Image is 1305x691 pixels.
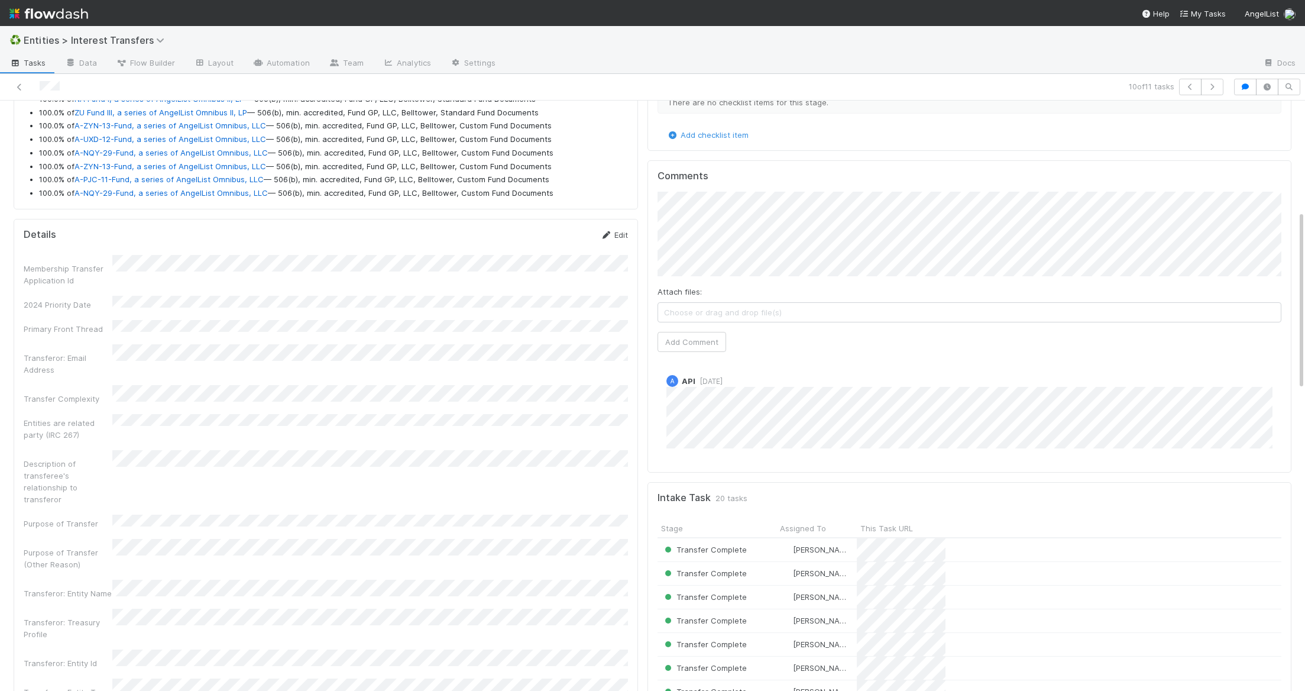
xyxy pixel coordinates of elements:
span: This Task URL [860,522,913,534]
li: 100.0% of — 506(b), min. accredited, Fund GP, LLC, Belltower, Custom Fund Documents [39,120,628,132]
div: [PERSON_NAME] [781,544,851,556]
div: Transfer Complete [662,638,747,650]
a: Settings [441,54,505,73]
a: A-PJC-11-Fund, a series of AngelList Omnibus, LLC [75,175,264,184]
div: Membership Transfer Application Id [24,263,112,286]
li: 100.0% of — 506(b), min. accredited, Fund GP, LLC, Belltower, Custom Fund Documents [39,147,628,159]
span: [PERSON_NAME] [793,569,853,578]
a: Data [56,54,106,73]
div: Transferor: Email Address [24,352,112,376]
a: A-ZYN-13-Fund, a series of AngelList Omnibus, LLC [75,121,266,130]
span: Transfer Complete [662,569,747,578]
span: [PERSON_NAME] [793,663,853,673]
div: Transfer Complete [662,591,747,603]
a: ZU Fund III, a series of AngelList Omnibus II, LP [75,108,247,117]
a: Analytics [373,54,441,73]
span: [PERSON_NAME] [793,640,853,649]
span: AngelList [1245,9,1279,18]
label: Attach files: [658,286,702,298]
h5: Intake Task [658,492,711,504]
span: [DATE] [695,377,723,386]
a: A-UXD-12-Fund, a series of AngelList Omnibus, LLC [75,134,266,144]
a: A-NQY-29-Fund, a series of AngelList Omnibus, LLC [75,148,268,157]
span: Assigned To [780,522,826,534]
span: [PERSON_NAME] [793,592,853,602]
span: Choose or drag and drop file(s) [658,303,1281,322]
a: My Tasks [1179,8,1226,20]
span: Entities > Interest Transfers [24,34,170,46]
button: Add Comment [658,332,726,352]
a: Layout [184,54,243,73]
div: [PERSON_NAME] [781,567,851,579]
a: Flow Builder [106,54,184,73]
img: avatar_abca0ba5-4208-44dd-8897-90682736f166.png [782,640,791,649]
span: [PERSON_NAME] [793,545,853,554]
div: [PERSON_NAME] [781,638,851,650]
a: A-NQY-29-Fund, a series of AngelList Omnibus, LLC [75,188,268,198]
div: Transfer Complexity [24,393,112,405]
img: avatar_abca0ba5-4208-44dd-8897-90682736f166.png [782,569,791,578]
h5: Details [24,229,56,241]
div: 2024 Priority Date [24,299,112,311]
div: Transferor: Entity Id [24,657,112,669]
div: Description of transferee's relationship to transferor [24,458,112,505]
div: Purpose of Transfer [24,518,112,529]
img: avatar_abca0ba5-4208-44dd-8897-90682736f166.png [782,592,791,602]
div: Purpose of Transfer (Other Reason) [24,547,112,570]
div: Primary Front Thread [24,323,112,335]
li: 100.0% of — 506(b), min. accredited, Fund GP, LLC, Belltower, Custom Fund Documents [39,161,628,173]
div: [PERSON_NAME] [781,591,851,603]
li: 100.0% of — 506(b), min. accredited, Fund GP, LLC, Belltower, Custom Fund Documents [39,188,628,199]
div: Help [1141,8,1170,20]
span: ♻️ [9,35,21,45]
span: Transfer Complete [662,640,747,649]
span: 10 of 11 tasks [1129,80,1174,92]
span: API [682,376,695,386]
h5: Comments [658,170,1281,182]
span: A [671,378,675,385]
img: avatar_abca0ba5-4208-44dd-8897-90682736f166.png [1284,8,1296,20]
div: Entities are related party (IRC 267) [24,417,112,441]
a: NA Fund I, a series of AngelList Omnibus II, LP [75,94,244,104]
li: 100.0% of — 506(b), min. accredited, Fund GP, LLC, Belltower, Standard Fund Documents [39,107,628,119]
img: avatar_abca0ba5-4208-44dd-8897-90682736f166.png [782,663,791,673]
span: Transfer Complete [662,545,747,554]
div: Transfer Complete [662,662,747,674]
div: There are no checklist items for this stage. [658,91,1281,114]
div: [PERSON_NAME] [781,615,851,627]
span: Stage [661,522,683,534]
span: My Tasks [1179,9,1226,18]
img: avatar_abca0ba5-4208-44dd-8897-90682736f166.png [782,616,791,625]
span: [PERSON_NAME] [793,616,853,625]
li: 100.0% of — 506(b), min. accredited, Fund GP, LLC, Belltower, Custom Fund Documents [39,134,628,146]
a: Add checklist item [666,130,749,140]
div: Transfer Complete [662,567,747,579]
div: API [666,375,678,387]
a: Team [319,54,373,73]
span: 20 tasks [715,492,747,504]
img: logo-inverted-e16ddd16eac7371096b0.svg [9,4,88,24]
img: avatar_93b89fca-d03a-423a-b274-3dd03f0a621f.png [782,545,791,554]
a: Edit [600,230,628,240]
a: Docs [1254,54,1305,73]
div: Transferor: Entity Name [24,587,112,599]
span: Transfer Complete [662,592,747,602]
span: Tasks [9,57,46,69]
div: Transfer Complete [662,544,747,556]
a: Automation [243,54,319,73]
div: [PERSON_NAME] [781,662,851,674]
div: Transfer Complete [662,615,747,627]
li: 100.0% of — 506(b), min. accredited, Fund GP, LLC, Belltower, Custom Fund Documents [39,174,628,186]
span: Transfer Complete [662,663,747,673]
span: Flow Builder [116,57,175,69]
a: A-ZYN-13-Fund, a series of AngelList Omnibus, LLC [75,162,266,171]
div: Transferor: Treasury Profile [24,616,112,640]
span: Transfer Complete [662,616,747,625]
